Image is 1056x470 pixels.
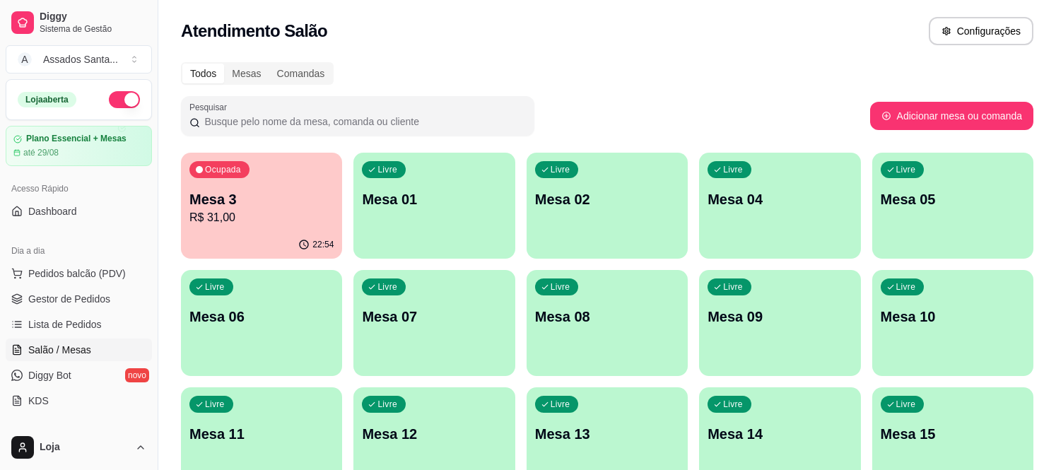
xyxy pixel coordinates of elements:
[181,20,327,42] h2: Atendimento Salão
[205,164,241,175] p: Ocupada
[224,64,269,83] div: Mesas
[28,266,126,281] span: Pedidos balcão (PDV)
[182,64,224,83] div: Todos
[28,317,102,331] span: Lista de Pedidos
[18,52,32,66] span: A
[708,307,852,327] p: Mesa 09
[181,270,342,376] button: LivreMesa 06
[6,200,152,223] a: Dashboard
[362,307,506,327] p: Mesa 07
[353,270,515,376] button: LivreMesa 07
[6,288,152,310] a: Gestor de Pedidos
[181,153,342,259] button: OcupadaMesa 3R$ 31,0022:54
[200,114,526,129] input: Pesquisar
[881,424,1025,444] p: Mesa 15
[362,424,506,444] p: Mesa 12
[6,364,152,387] a: Diggy Botnovo
[312,239,334,250] p: 22:54
[28,292,110,306] span: Gestor de Pedidos
[189,209,334,226] p: R$ 31,00
[6,313,152,336] a: Lista de Pedidos
[723,399,743,410] p: Livre
[189,307,334,327] p: Mesa 06
[362,189,506,209] p: Mesa 01
[896,399,916,410] p: Livre
[18,92,76,107] div: Loja aberta
[872,270,1033,376] button: LivreMesa 10
[109,91,140,108] button: Alterar Status
[28,368,71,382] span: Diggy Bot
[872,153,1033,259] button: LivreMesa 05
[881,307,1025,327] p: Mesa 10
[699,153,860,259] button: LivreMesa 04
[377,281,397,293] p: Livre
[535,307,679,327] p: Mesa 08
[6,6,152,40] a: DiggySistema de Gestão
[723,281,743,293] p: Livre
[43,52,118,66] div: Assados Santa ...
[708,424,852,444] p: Mesa 14
[205,281,225,293] p: Livre
[40,441,129,454] span: Loja
[40,23,146,35] span: Sistema de Gestão
[6,389,152,412] a: KDS
[527,270,688,376] button: LivreMesa 08
[708,189,852,209] p: Mesa 04
[535,424,679,444] p: Mesa 13
[23,147,59,158] article: até 29/08
[26,134,127,144] article: Plano Essencial + Mesas
[189,424,334,444] p: Mesa 11
[6,339,152,361] a: Salão / Mesas
[6,126,152,166] a: Plano Essencial + Mesasaté 29/08
[723,164,743,175] p: Livre
[28,394,49,408] span: KDS
[6,430,152,464] button: Loja
[6,240,152,262] div: Dia a dia
[269,64,333,83] div: Comandas
[28,343,91,357] span: Salão / Mesas
[40,11,146,23] span: Diggy
[551,281,570,293] p: Livre
[189,101,232,113] label: Pesquisar
[189,189,334,209] p: Mesa 3
[353,153,515,259] button: LivreMesa 01
[896,281,916,293] p: Livre
[6,177,152,200] div: Acesso Rápido
[881,189,1025,209] p: Mesa 05
[527,153,688,259] button: LivreMesa 02
[6,45,152,74] button: Select a team
[551,399,570,410] p: Livre
[377,399,397,410] p: Livre
[551,164,570,175] p: Livre
[929,17,1033,45] button: Configurações
[377,164,397,175] p: Livre
[699,270,860,376] button: LivreMesa 09
[896,164,916,175] p: Livre
[535,189,679,209] p: Mesa 02
[870,102,1033,130] button: Adicionar mesa ou comanda
[205,399,225,410] p: Livre
[28,204,77,218] span: Dashboard
[6,262,152,285] button: Pedidos balcão (PDV)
